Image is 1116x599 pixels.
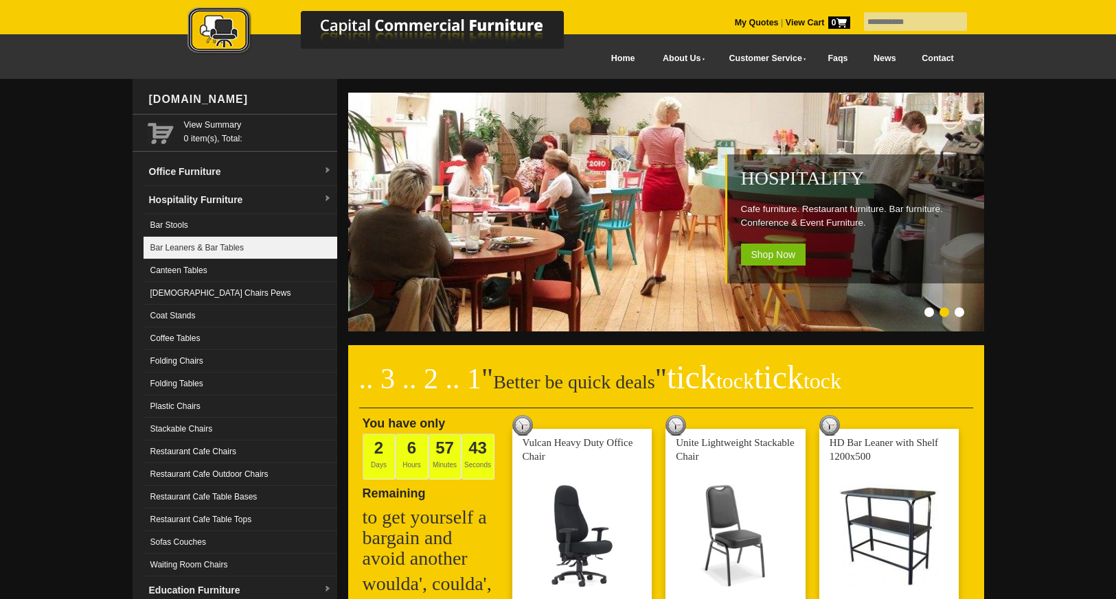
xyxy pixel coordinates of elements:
span: Hours [396,434,429,480]
a: Sofas Couches [144,531,337,554]
img: tick tock deal clock [819,415,840,436]
a: Folding Tables [144,373,337,395]
h2: Better be quick deals [359,367,973,408]
a: Contact [909,43,966,74]
span: Days [363,434,396,480]
p: Cafe furniture. Restaurant furniture. Bar furniture. Conference & Event Furniture. [741,202,977,230]
img: Hospitality [348,93,987,331]
a: About Us [648,43,714,74]
a: Restaurant Cafe Table Bases [144,486,337,508]
li: Page dot 1 [924,307,934,317]
span: 0 [828,16,850,29]
a: Hospitality Cafe furniture. Restaurant furniture. Bar furniture. Conference & Event Furniture. Sh... [348,324,987,333]
span: tock [716,368,754,393]
a: Hospitality Furnituredropdown [144,186,337,214]
li: Page dot 2 [940,307,949,317]
a: Folding Chairs [144,350,337,373]
a: Canteen Tables [144,259,337,282]
span: 6 [407,438,416,457]
a: Bar Stools [144,214,337,237]
a: News [861,43,909,74]
span: " [481,363,493,395]
img: dropdown [323,195,332,203]
span: 0 item(s), Total: [184,118,332,143]
strong: View Cart [786,18,850,27]
a: Capital Commercial Furniture Logo [150,7,630,61]
h2: to get yourself a bargain and avoid another [363,507,500,569]
a: Restaurant Cafe Outdoor Chairs [144,463,337,486]
span: 2 [374,438,383,457]
img: dropdown [323,585,332,594]
span: 57 [435,438,454,457]
span: .. 3 .. 2 .. 1 [359,363,482,395]
span: Seconds [462,434,494,480]
a: Restaurant Cafe Table Tops [144,508,337,531]
a: Bar Leaners & Bar Tables [144,237,337,259]
h2: woulda', coulda', [363,574,500,594]
span: Minutes [429,434,462,480]
a: Restaurant Cafe Chairs [144,441,337,463]
li: Page dot 3 [955,307,964,317]
div: [DOMAIN_NAME] [144,79,337,120]
a: Coat Stands [144,305,337,327]
a: Faqs [815,43,861,74]
a: Plastic Chairs [144,395,337,418]
span: 43 [468,438,487,457]
h2: Hospitality [741,168,977,189]
a: My Quotes [735,18,779,27]
span: You have only [363,416,446,430]
img: dropdown [323,167,332,175]
a: [DEMOGRAPHIC_DATA] Chairs Pews [144,282,337,305]
img: Capital Commercial Furniture Logo [150,7,630,57]
a: Customer Service [714,43,815,74]
a: View Summary [184,118,332,132]
a: Office Furnituredropdown [144,158,337,186]
span: Remaining [363,481,426,500]
span: " [655,363,841,395]
a: View Cart0 [783,18,850,27]
a: Waiting Room Chairs [144,554,337,576]
img: tick tock deal clock [512,415,533,436]
span: Shop Now [741,244,806,266]
img: tick tock deal clock [665,415,686,436]
span: tock [804,368,841,393]
span: tick tick [667,359,841,395]
a: Stackable Chairs [144,418,337,441]
a: Coffee Tables [144,327,337,350]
